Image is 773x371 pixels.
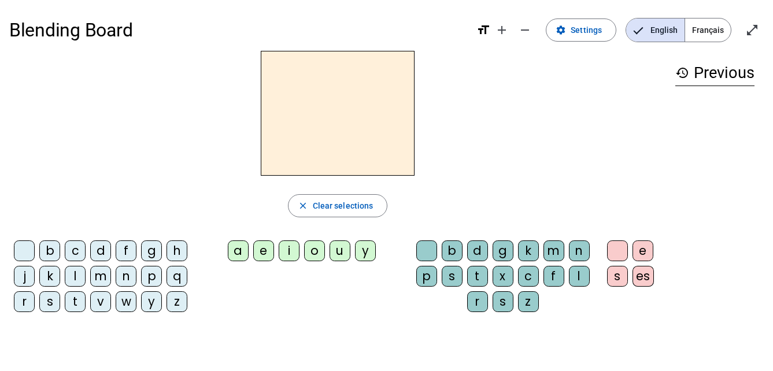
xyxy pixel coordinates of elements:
[330,240,350,261] div: u
[495,23,509,37] mat-icon: add
[298,201,308,211] mat-icon: close
[416,266,437,287] div: p
[607,266,628,287] div: s
[518,266,539,287] div: c
[626,18,685,42] span: English
[253,240,274,261] div: e
[65,291,86,312] div: t
[116,240,136,261] div: f
[626,18,731,42] mat-button-toggle-group: Language selection
[467,291,488,312] div: r
[304,240,325,261] div: o
[493,240,513,261] div: g
[9,12,467,49] h1: Blending Board
[442,266,463,287] div: s
[442,240,463,261] div: b
[355,240,376,261] div: y
[546,18,616,42] button: Settings
[167,266,187,287] div: q
[90,291,111,312] div: v
[288,194,388,217] button: Clear selections
[543,266,564,287] div: f
[741,18,764,42] button: Enter full screen
[467,266,488,287] div: t
[65,266,86,287] div: l
[518,240,539,261] div: k
[116,266,136,287] div: n
[65,240,86,261] div: c
[571,23,602,37] span: Settings
[513,18,537,42] button: Decrease font size
[141,291,162,312] div: y
[745,23,759,37] mat-icon: open_in_full
[228,240,249,261] div: a
[493,291,513,312] div: s
[313,199,373,213] span: Clear selections
[39,291,60,312] div: s
[543,240,564,261] div: m
[518,23,532,37] mat-icon: remove
[675,60,754,86] h3: Previous
[467,240,488,261] div: d
[556,25,566,35] mat-icon: settings
[14,291,35,312] div: r
[90,240,111,261] div: d
[39,266,60,287] div: k
[490,18,513,42] button: Increase font size
[141,266,162,287] div: p
[90,266,111,287] div: m
[167,240,187,261] div: h
[167,291,187,312] div: z
[569,240,590,261] div: n
[675,66,689,80] mat-icon: history
[633,266,654,287] div: es
[116,291,136,312] div: w
[518,291,539,312] div: z
[39,240,60,261] div: b
[569,266,590,287] div: l
[279,240,299,261] div: i
[493,266,513,287] div: x
[633,240,653,261] div: e
[685,18,731,42] span: Français
[476,23,490,37] mat-icon: format_size
[141,240,162,261] div: g
[14,266,35,287] div: j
